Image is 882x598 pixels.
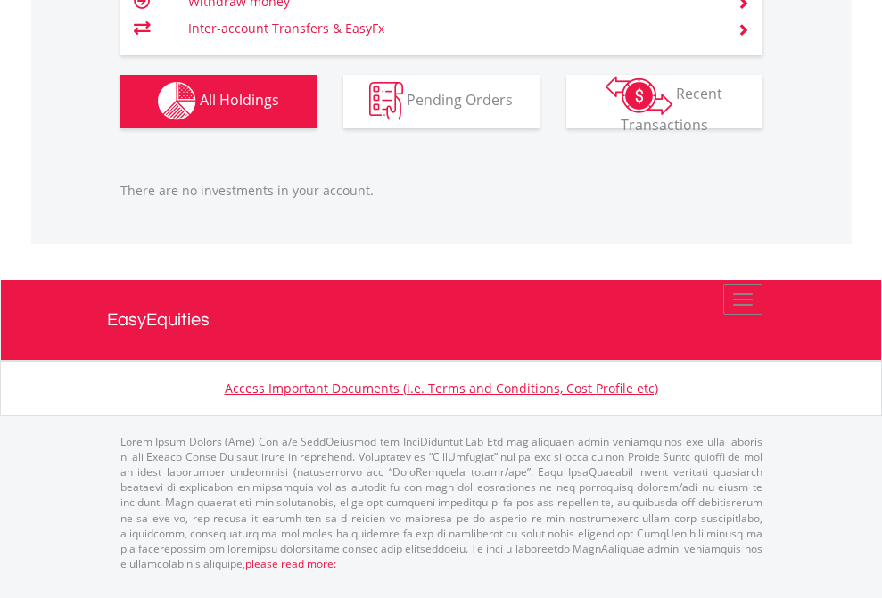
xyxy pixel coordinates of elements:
a: please read more: [245,556,336,571]
p: There are no investments in your account. [120,182,762,200]
td: Inter-account Transfers & EasyFx [188,15,715,42]
span: Pending Orders [407,90,513,110]
span: All Holdings [200,90,279,110]
button: All Holdings [120,75,317,128]
a: EasyEquities [107,280,776,360]
p: Lorem Ipsum Dolors (Ame) Con a/e SeddOeiusmod tem InciDiduntut Lab Etd mag aliquaen admin veniamq... [120,434,762,571]
span: Recent Transactions [621,84,723,135]
button: Pending Orders [343,75,540,128]
a: Access Important Documents (i.e. Terms and Conditions, Cost Profile etc) [225,380,658,397]
button: Recent Transactions [566,75,762,128]
img: transactions-zar-wht.png [606,76,672,115]
img: pending_instructions-wht.png [369,82,403,120]
img: holdings-wht.png [158,82,196,120]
